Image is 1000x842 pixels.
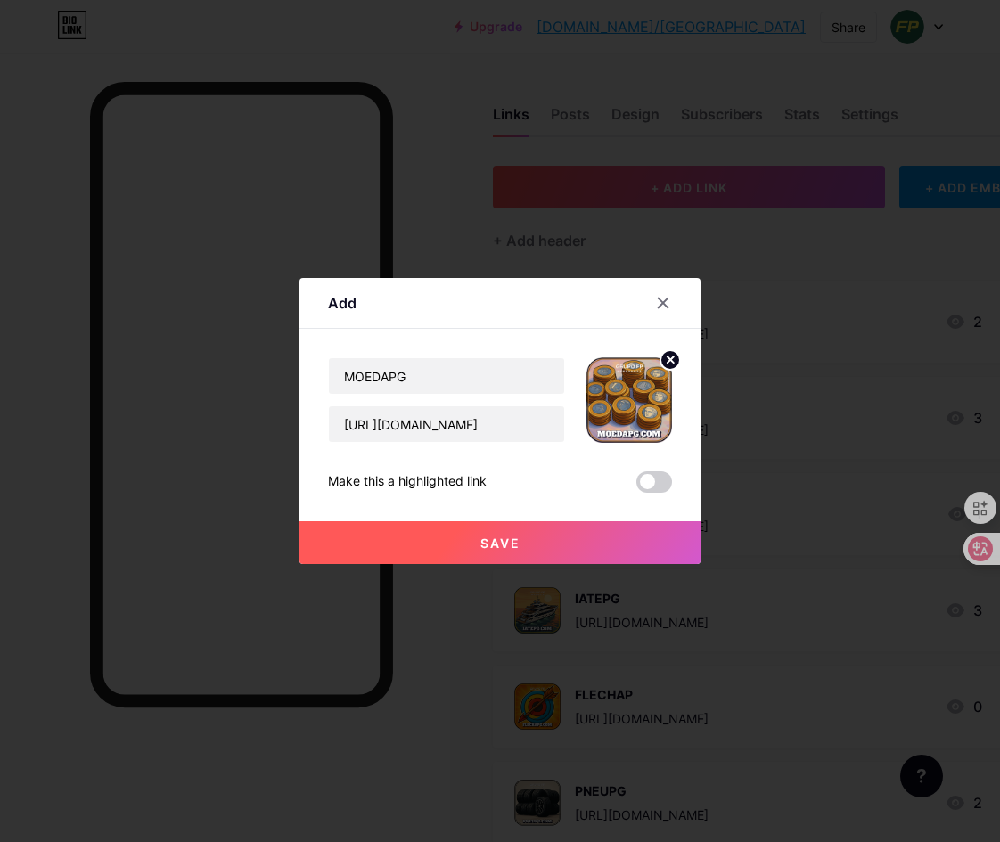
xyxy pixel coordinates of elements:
button: Save [299,521,701,564]
span: Save [480,535,520,551]
div: Make this a highlighted link [328,471,487,493]
input: Title [329,358,564,394]
img: link_thumbnail [586,357,672,443]
div: Add [328,292,357,314]
input: URL [329,406,564,442]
